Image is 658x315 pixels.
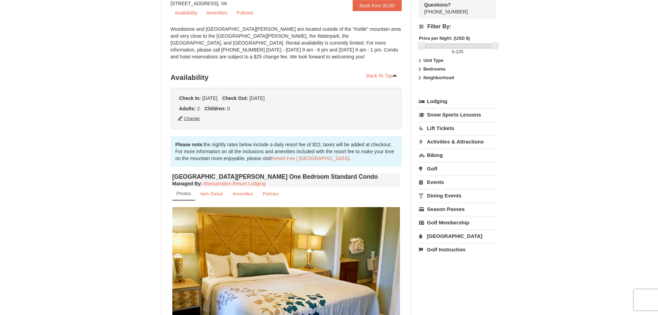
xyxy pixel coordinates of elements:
[178,115,200,122] button: Change
[419,95,496,108] a: Lodging
[419,135,496,148] a: Activities & Attractions
[227,106,230,111] span: 0
[423,66,446,72] strong: Bedrooms
[419,122,496,135] a: Lift Tickets
[424,2,451,8] strong: Questions?
[202,95,217,101] span: [DATE]
[452,49,454,54] span: 0
[202,8,231,18] a: Amenities
[263,191,279,196] small: Policies
[197,106,200,111] span: 2
[171,8,202,18] a: Availability
[172,181,202,186] strong: :
[419,189,496,202] a: Dining Events
[419,149,496,161] a: Biking
[172,187,195,201] a: Photos
[362,71,402,81] a: Back To Top
[171,71,402,84] h3: Availability
[249,95,265,101] span: [DATE]
[196,187,227,201] a: Item Detail
[419,243,496,256] a: Golf Instruction
[172,173,400,180] h4: [GEOGRAPHIC_DATA][PERSON_NAME] One Bedroom Standard Condo
[419,216,496,229] a: Golf Membership
[228,187,258,201] a: Amenities
[419,108,496,121] a: Snow Sports Lessons
[200,191,223,196] small: Item Detail
[171,26,402,67] div: Woodstone and [GEOGRAPHIC_DATA][PERSON_NAME] are located outside of the "Kettle" mountain area an...
[424,1,484,15] span: [PHONE_NUMBER]
[423,75,454,80] strong: Neighborhood
[419,176,496,188] a: Events
[222,95,248,101] strong: Check Out:
[171,136,402,167] div: the nightly rates below include a daily resort fee of $22, taxes will be added at checkout. For m...
[179,95,201,101] strong: Check In:
[232,8,257,18] a: Policies
[419,36,470,41] strong: Price per Night: (USD $)
[419,162,496,175] a: Golf
[177,191,191,196] small: Photos
[232,191,253,196] small: Amenities
[423,58,444,63] strong: Unit Type
[271,156,349,161] a: Resort Fee | [GEOGRAPHIC_DATA]
[172,181,201,186] span: Managed By
[204,106,226,111] strong: Children:
[419,230,496,242] a: [GEOGRAPHIC_DATA]
[419,24,496,30] h4: Filter By:
[204,181,266,186] a: Massanutten Resort Lodging
[258,187,283,201] a: Policies
[179,106,196,111] strong: Adults:
[456,49,464,54] span: 225
[419,203,496,215] a: Season Passes
[175,142,204,147] strong: Please note:
[419,48,496,55] label: -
